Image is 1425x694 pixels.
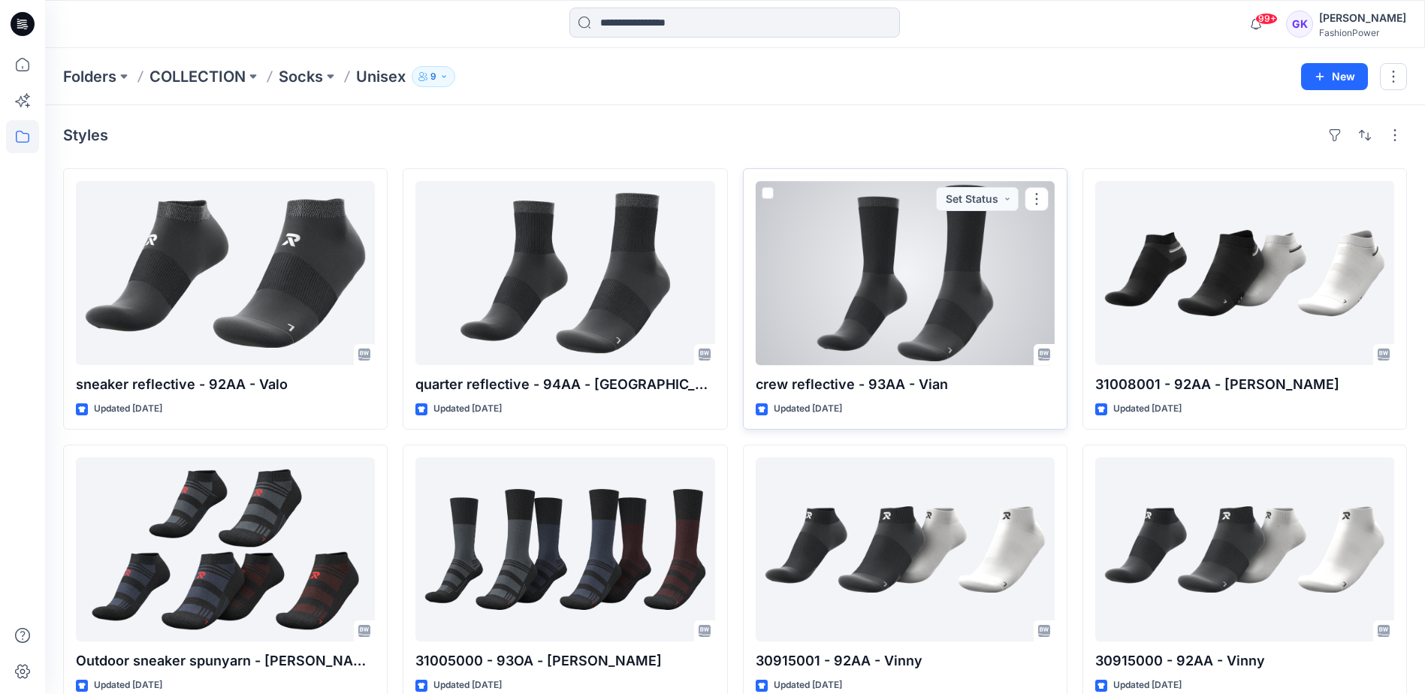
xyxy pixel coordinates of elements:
p: quarter reflective - 94AA - [GEOGRAPHIC_DATA] [415,374,714,395]
a: 30915001 - 92AA - Vinny [756,457,1055,641]
a: Folders [63,66,116,87]
span: 99+ [1255,13,1278,25]
p: Updated [DATE] [94,677,162,693]
p: 31005000 - 93OA - [PERSON_NAME] [415,650,714,671]
p: Updated [DATE] [94,401,162,417]
p: Updated [DATE] [433,677,502,693]
a: COLLECTION [149,66,246,87]
a: Socks [279,66,323,87]
p: Unisex [356,66,406,87]
div: [PERSON_NAME] [1319,9,1406,27]
button: New [1301,63,1368,90]
button: 9 [412,66,455,87]
p: sneaker reflective - 92AA - Valo [76,374,375,395]
a: 30915000 - 92AA - Vinny [1095,457,1394,641]
p: Updated [DATE] [1113,401,1182,417]
a: crew reflective - 93AA - Vian [756,181,1055,365]
a: 31008001 - 92AA - Vito [1095,181,1394,365]
a: 31005000 - 93OA - Vince [415,457,714,641]
p: 31008001 - 92AA - [PERSON_NAME] [1095,374,1394,395]
h4: Styles [63,126,108,144]
p: 9 [430,68,436,85]
p: Outdoor sneaker spunyarn - [PERSON_NAME] [76,650,375,671]
div: FashionPower [1319,27,1406,38]
div: GK [1286,11,1313,38]
p: Updated [DATE] [774,677,842,693]
p: Updated [DATE] [433,401,502,417]
a: sneaker reflective - 92AA - Valo [76,181,375,365]
p: 30915001 - 92AA - Vinny [756,650,1055,671]
p: Updated [DATE] [774,401,842,417]
p: 30915000 - 92AA - Vinny [1095,650,1394,671]
p: crew reflective - 93AA - Vian [756,374,1055,395]
a: Outdoor sneaker spunyarn - Vern [76,457,375,641]
a: quarter reflective - 94AA - Vic [415,181,714,365]
p: Updated [DATE] [1113,677,1182,693]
